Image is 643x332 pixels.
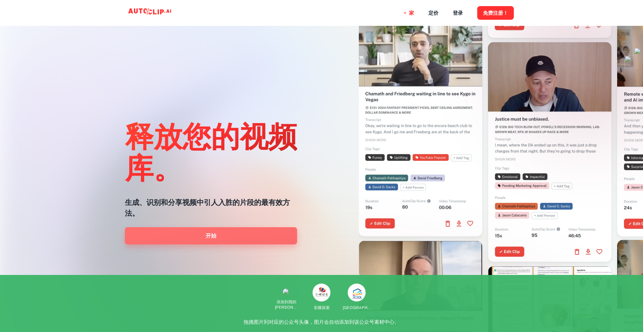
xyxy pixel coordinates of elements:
[206,233,216,239] font: 开始
[125,227,297,244] a: 开始
[428,10,438,16] font: 定价
[125,118,297,184] font: 释放您的视频库。
[483,10,508,16] font: 免费注册！
[477,6,514,19] button: 免费注册！
[409,10,414,16] font: 家
[453,10,463,16] font: 登录
[125,198,290,218] font: 生成、识别和分享视频中引人入胜的片段的最有效方法。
